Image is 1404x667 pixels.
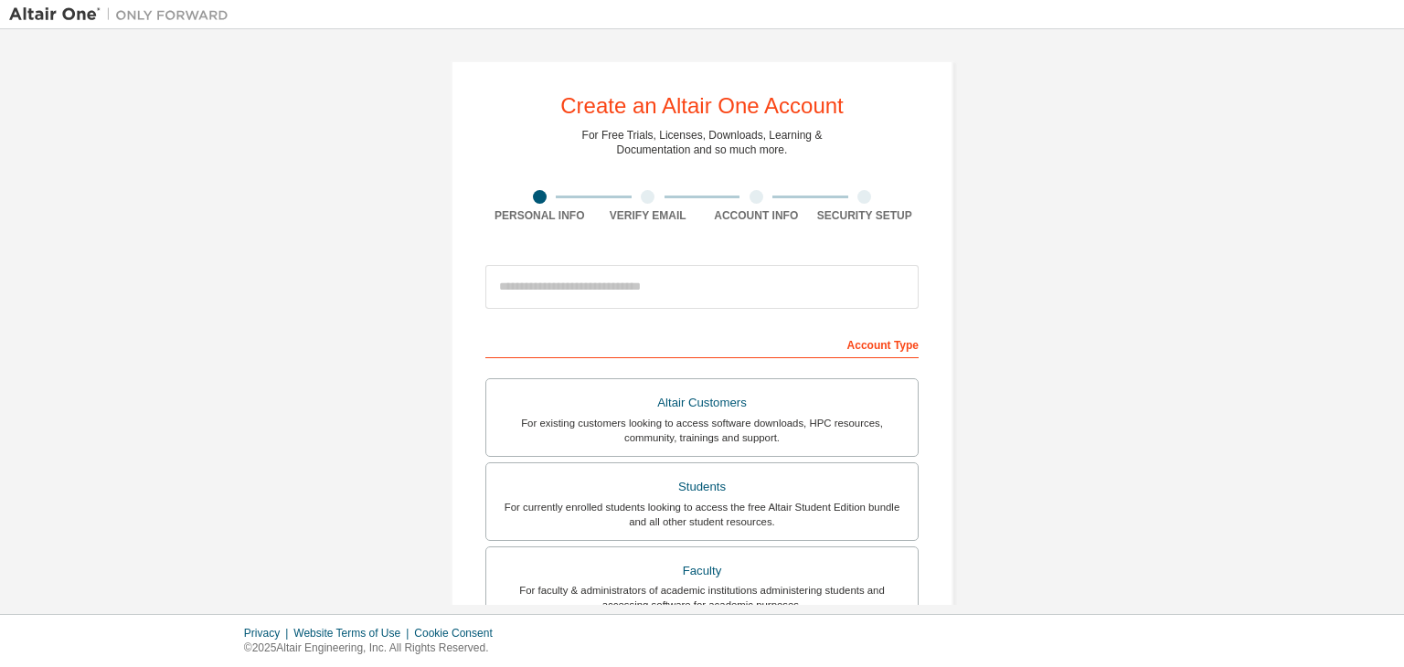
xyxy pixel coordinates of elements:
[497,416,907,445] div: For existing customers looking to access software downloads, HPC resources, community, trainings ...
[497,390,907,416] div: Altair Customers
[485,329,919,358] div: Account Type
[582,128,823,157] div: For Free Trials, Licenses, Downloads, Learning & Documentation and so much more.
[594,208,703,223] div: Verify Email
[497,558,907,584] div: Faculty
[497,474,907,500] div: Students
[811,208,920,223] div: Security Setup
[244,641,504,656] p: © 2025 Altair Engineering, Inc. All Rights Reserved.
[560,95,844,117] div: Create an Altair One Account
[9,5,238,24] img: Altair One
[244,626,293,641] div: Privacy
[497,583,907,612] div: For faculty & administrators of academic institutions administering students and accessing softwa...
[702,208,811,223] div: Account Info
[497,500,907,529] div: For currently enrolled students looking to access the free Altair Student Edition bundle and all ...
[293,626,414,641] div: Website Terms of Use
[485,208,594,223] div: Personal Info
[414,626,503,641] div: Cookie Consent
